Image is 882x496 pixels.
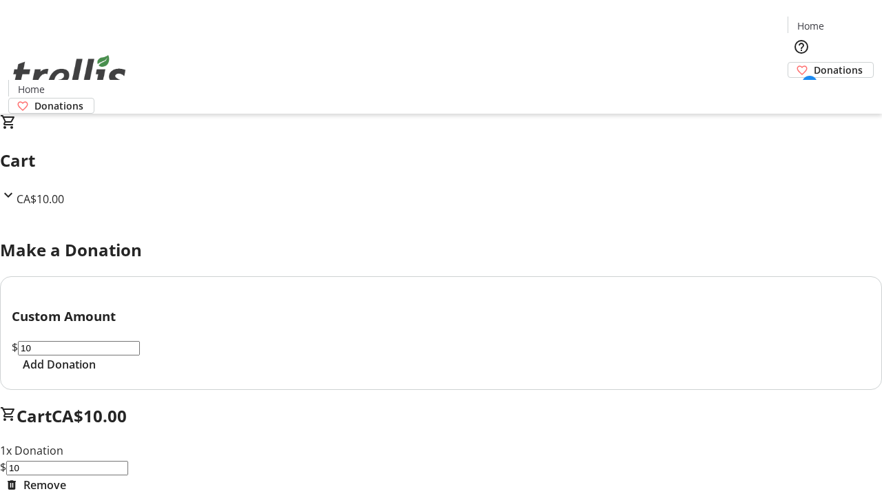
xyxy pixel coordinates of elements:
img: Orient E2E Organization yQs7hprBS5's Logo [8,40,131,109]
h3: Custom Amount [12,307,870,326]
a: Home [788,19,832,33]
input: Donation Amount [18,341,140,355]
span: Remove [23,477,66,493]
span: Home [18,82,45,96]
button: Help [788,33,815,61]
span: Add Donation [23,356,96,373]
button: Cart [788,78,815,105]
span: Donations [34,99,83,113]
span: CA$10.00 [17,192,64,207]
button: Add Donation [12,356,107,373]
span: Home [797,19,824,33]
a: Donations [8,98,94,114]
span: $ [12,340,18,355]
span: Donations [814,63,863,77]
span: CA$10.00 [52,404,127,427]
a: Donations [788,62,874,78]
a: Home [9,82,53,96]
input: Donation Amount [6,461,128,475]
